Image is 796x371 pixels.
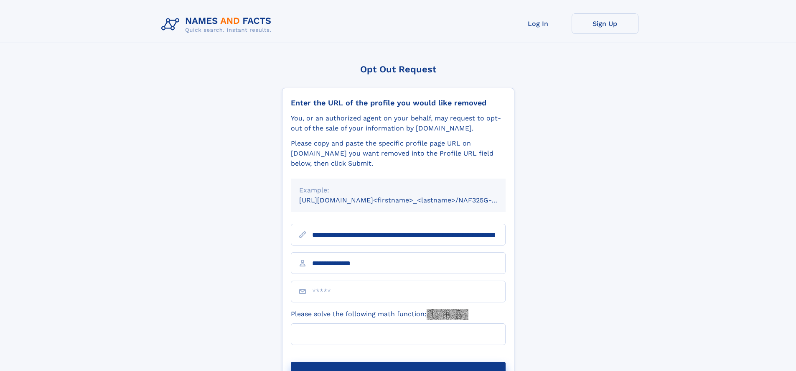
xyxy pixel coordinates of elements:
div: You, or an authorized agent on your behalf, may request to opt-out of the sale of your informatio... [291,113,506,133]
div: Example: [299,185,497,195]
div: Please copy and paste the specific profile page URL on [DOMAIN_NAME] you want removed into the Pr... [291,138,506,169]
div: Opt Out Request [282,64,514,74]
small: [URL][DOMAIN_NAME]<firstname>_<lastname>/NAF325G-xxxxxxxx [299,196,521,204]
img: Logo Names and Facts [158,13,278,36]
a: Sign Up [572,13,638,34]
label: Please solve the following math function: [291,309,468,320]
a: Log In [505,13,572,34]
div: Enter the URL of the profile you would like removed [291,98,506,107]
